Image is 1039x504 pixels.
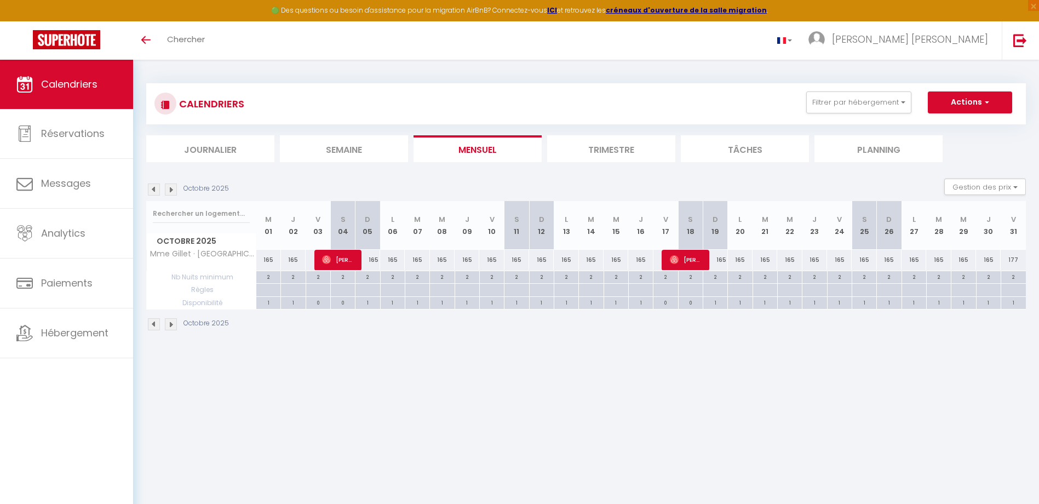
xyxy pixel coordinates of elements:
[554,297,578,307] div: 1
[852,250,876,270] div: 165
[912,214,916,225] abbr: L
[281,201,306,250] th: 02
[738,214,742,225] abbr: L
[554,271,578,282] div: 2
[256,271,280,282] div: 2
[778,297,802,307] div: 1
[951,297,975,307] div: 1
[703,297,727,307] div: 1
[679,297,703,307] div: 0
[886,214,892,225] abbr: D
[613,214,619,225] abbr: M
[146,135,274,162] li: Journalier
[514,214,519,225] abbr: S
[183,184,229,194] p: Octobre 2025
[355,250,380,270] div: 165
[653,201,678,250] th: 17
[951,201,976,250] th: 29
[777,250,802,270] div: 165
[802,297,826,307] div: 1
[800,21,1002,60] a: ... [PERSON_NAME] [PERSON_NAME]
[554,201,578,250] th: 13
[629,271,653,282] div: 2
[902,201,926,250] th: 27
[653,297,678,307] div: 0
[147,233,256,249] span: Octobre 2025
[753,250,777,270] div: 165
[565,214,568,225] abbr: L
[802,201,827,250] th: 23
[1001,201,1026,250] th: 31
[777,201,802,250] th: 22
[703,201,727,250] th: 19
[951,271,975,282] div: 2
[41,226,85,240] span: Analytics
[147,284,256,296] span: Règles
[927,271,951,282] div: 2
[430,250,455,270] div: 165
[728,271,752,282] div: 2
[547,5,557,15] strong: ICI
[480,297,504,307] div: 1
[547,135,675,162] li: Trimestre
[728,250,753,270] div: 165
[663,214,668,225] abbr: V
[504,250,529,270] div: 165
[928,91,1012,113] button: Actions
[579,250,604,270] div: 165
[827,250,852,270] div: 165
[281,271,305,282] div: 2
[606,5,767,15] strong: créneaux d'ouverture de la salle migration
[306,201,330,250] th: 03
[355,271,380,282] div: 2
[504,297,529,307] div: 1
[579,201,604,250] th: 14
[806,91,911,113] button: Filtrer par hébergement
[951,250,976,270] div: 165
[1001,297,1026,307] div: 1
[539,214,544,225] abbr: D
[877,271,901,282] div: 2
[529,201,554,250] th: 12
[414,135,542,162] li: Mensuel
[554,250,578,270] div: 165
[504,201,529,250] th: 11
[927,297,951,307] div: 1
[504,271,529,282] div: 2
[331,297,355,307] div: 0
[430,201,455,250] th: 08
[753,297,777,307] div: 1
[688,214,693,225] abbr: S
[728,201,753,250] th: 20
[439,214,445,225] abbr: M
[41,77,97,91] span: Calendriers
[9,4,42,37] button: Ouvrir le widget de chat LiveChat
[976,250,1001,270] div: 165
[814,135,943,162] li: Planning
[1001,271,1026,282] div: 2
[653,271,678,282] div: 2
[852,271,876,282] div: 2
[588,214,594,225] abbr: M
[862,214,867,225] abbr: S
[604,271,628,282] div: 2
[380,250,405,270] div: 165
[365,214,370,225] abbr: D
[41,276,93,290] span: Paiements
[852,201,876,250] th: 25
[832,32,988,46] span: [PERSON_NAME] [PERSON_NAME]
[41,326,108,340] span: Hébergement
[405,201,429,250] th: 07
[753,201,777,250] th: 21
[167,33,205,45] span: Chercher
[455,297,479,307] div: 1
[153,204,250,224] input: Rechercher un logement...
[265,214,272,225] abbr: M
[405,250,429,270] div: 165
[926,250,951,270] div: 165
[713,214,718,225] abbr: D
[147,271,256,283] span: Nb Nuits minimum
[877,297,901,307] div: 1
[604,297,628,307] div: 1
[977,271,1001,282] div: 2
